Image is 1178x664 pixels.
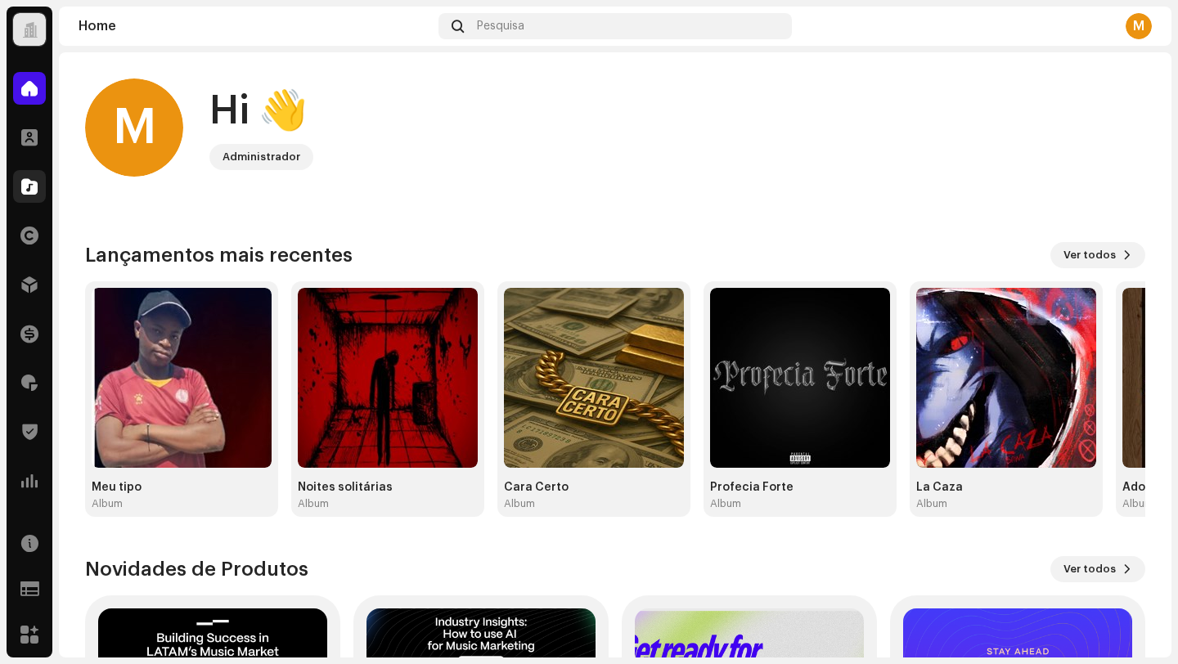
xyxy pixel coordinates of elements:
[1126,13,1152,39] div: M
[1050,556,1145,582] button: Ver todos
[223,147,300,167] div: Administrador
[1063,553,1116,585] span: Ver todos
[85,79,183,177] div: M
[504,497,535,510] div: Album
[710,288,890,468] img: 6bee4f5d-0c3d-422e-857b-a80d0b89151a
[504,481,684,494] div: Cara Certo
[710,481,890,494] div: Profecia Forte
[92,288,272,468] img: 27017876-b087-4714-b82e-74afe68f186b
[1063,239,1116,271] span: Ver todos
[1050,242,1145,268] button: Ver todos
[92,481,272,494] div: Meu tipo
[298,288,478,468] img: f51b1f6b-3b9d-4829-9a86-795c96aa2b44
[504,288,684,468] img: bff4d84b-5af5-42b4-b8c8-fb9b67cdd473
[1122,497,1153,510] div: Album
[710,497,741,510] div: Album
[916,497,947,510] div: Album
[298,481,478,494] div: Noites solitárias
[477,20,524,33] span: Pesquisa
[209,85,313,137] div: Hi 👋
[916,288,1096,468] img: 47234aa4-ff5f-46ca-ac78-ac52ad186d86
[92,497,123,510] div: Album
[85,556,308,582] h3: Novidades de Produtos
[298,497,329,510] div: Album
[79,20,432,33] div: Home
[85,242,353,268] h3: Lançamentos mais recentes
[916,481,1096,494] div: La Caza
